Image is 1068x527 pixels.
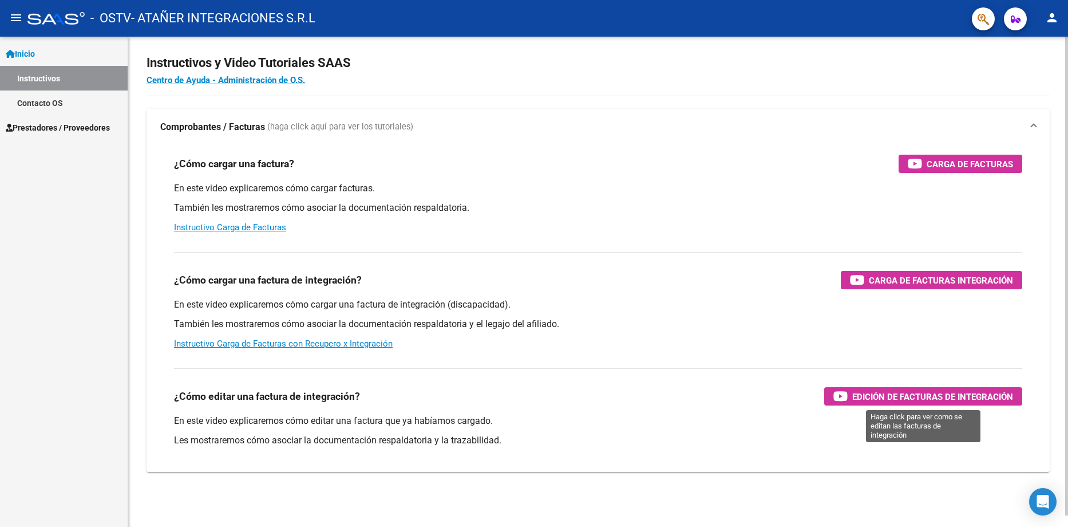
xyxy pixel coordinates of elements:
[899,155,1022,173] button: Carga de Facturas
[1045,11,1059,25] mat-icon: person
[9,11,23,25] mat-icon: menu
[852,390,1013,404] span: Edición de Facturas de integración
[869,273,1013,288] span: Carga de Facturas Integración
[174,298,1022,311] p: En este video explicaremos cómo cargar una factura de integración (discapacidad).
[147,52,1050,74] h2: Instructivos y Video Tutoriales SAAS
[174,434,1022,447] p: Les mostraremos cómo asociar la documentación respaldatoria y la trazabilidad.
[6,121,110,134] span: Prestadores / Proveedores
[174,222,286,233] a: Instructivo Carga de Facturas
[927,157,1013,171] span: Carga de Facturas
[174,202,1022,214] p: También les mostraremos cómo asociar la documentación respaldatoria.
[824,387,1022,406] button: Edición de Facturas de integración
[174,156,294,172] h3: ¿Cómo cargar una factura?
[1029,488,1057,516] div: Open Intercom Messenger
[267,121,413,133] span: (haga click aquí para ver los tutoriales)
[841,271,1022,289] button: Carga de Facturas Integración
[174,415,1022,427] p: En este video explicaremos cómo editar una factura que ya habíamos cargado.
[147,109,1050,145] mat-expansion-panel-header: Comprobantes / Facturas (haga click aquí para ver los tutoriales)
[174,182,1022,195] p: En este video explicaremos cómo cargar facturas.
[160,121,265,133] strong: Comprobantes / Facturas
[174,339,393,349] a: Instructivo Carga de Facturas con Recupero x Integración
[6,48,35,60] span: Inicio
[147,145,1050,472] div: Comprobantes / Facturas (haga click aquí para ver los tutoriales)
[174,388,360,404] h3: ¿Cómo editar una factura de integración?
[174,318,1022,331] p: También les mostraremos cómo asociar la documentación respaldatoria y el legajo del afiliado.
[131,6,315,31] span: - ATAÑER INTEGRACIONES S.R.L
[147,75,305,85] a: Centro de Ayuda - Administración de O.S.
[174,272,362,288] h3: ¿Cómo cargar una factura de integración?
[90,6,131,31] span: - OSTV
